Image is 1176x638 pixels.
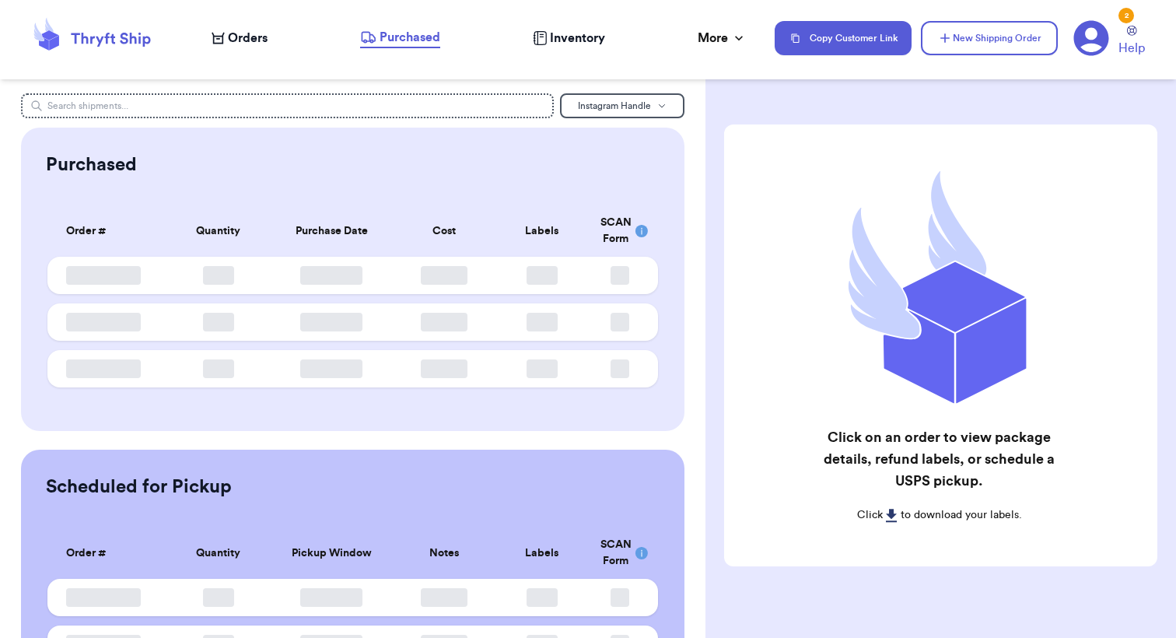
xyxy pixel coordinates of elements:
p: Click to download your labels. [817,507,1060,523]
button: Copy Customer Link [775,21,912,55]
button: Instagram Handle [560,93,684,118]
h2: Purchased [46,152,137,177]
a: Inventory [533,29,605,47]
th: Order # [47,205,170,257]
a: Orders [212,29,268,47]
a: Purchased [360,28,440,48]
h2: Click on an order to view package details, refund labels, or schedule a USPS pickup. [817,426,1060,492]
div: More [698,29,747,47]
th: Pickup Window [268,528,396,579]
span: Help [1118,39,1145,58]
button: New Shipping Order [921,21,1058,55]
div: SCAN Form [600,537,639,570]
span: Instagram Handle [578,101,651,110]
th: Labels [493,205,591,257]
div: 2 [1118,8,1134,23]
th: Purchase Date [268,205,396,257]
span: Purchased [380,28,440,47]
a: 2 [1073,20,1109,56]
h2: Scheduled for Pickup [46,475,232,500]
th: Labels [493,528,591,579]
div: SCAN Form [600,215,639,247]
span: Orders [228,29,268,47]
th: Notes [396,528,494,579]
th: Quantity [170,205,268,257]
th: Cost [396,205,494,257]
th: Quantity [170,528,268,579]
span: Inventory [550,29,605,47]
th: Order # [47,528,170,579]
input: Search shipments... [21,93,554,118]
a: Help [1118,26,1145,58]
